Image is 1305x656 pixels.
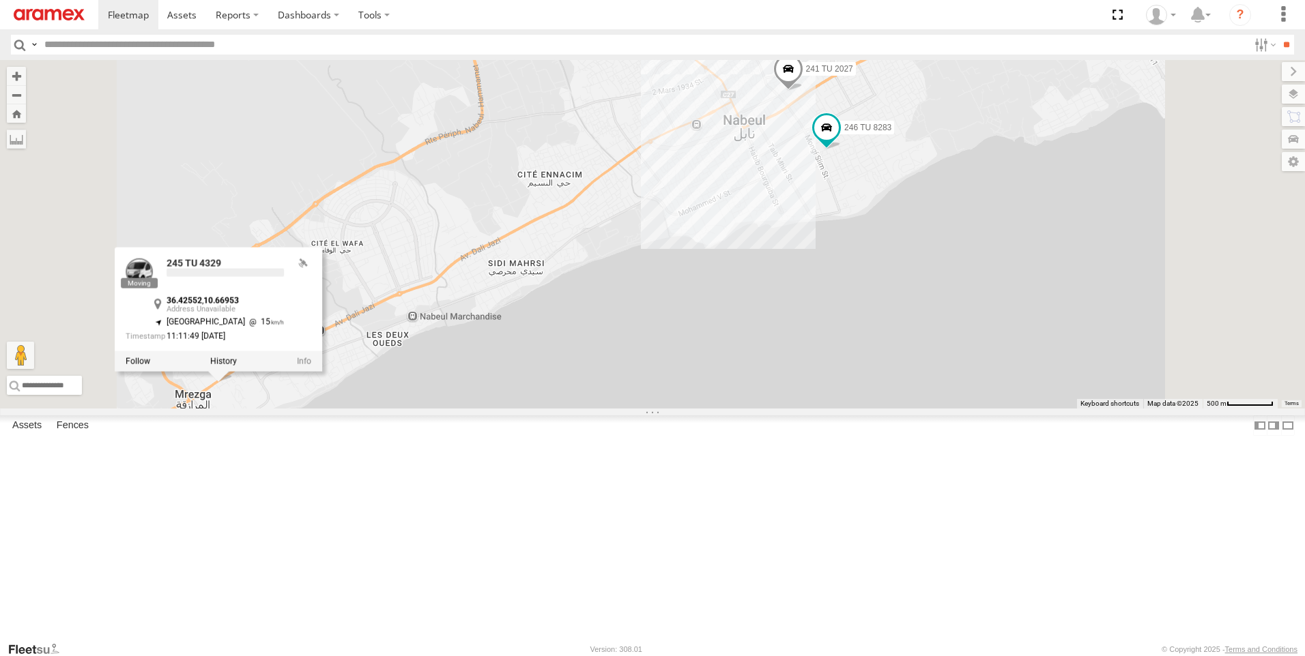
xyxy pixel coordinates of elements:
a: Terms and Conditions [1225,645,1297,653]
span: Map data ©2025 [1147,400,1199,407]
button: Zoom in [7,67,26,85]
div: Zied Bensalem [1141,5,1181,25]
div: Last Event GSM Signal Strength [295,287,311,298]
button: Zoom out [7,85,26,104]
div: Valid GPS Fix [295,258,311,269]
label: Hide Summary Table [1281,415,1295,435]
span: [GEOGRAPHIC_DATA] [167,316,245,326]
span: 500 m [1207,400,1227,407]
strong: 36.42552 [167,295,202,305]
i: ? [1229,4,1251,26]
label: View Asset History [210,356,237,366]
div: Version: 308.01 [590,645,642,653]
a: Visit our Website [8,642,70,656]
a: View Asset Details [126,258,153,285]
label: Dock Summary Table to the Right [1267,415,1280,435]
label: Dock Summary Table to the Left [1253,415,1267,435]
label: Search Filter Options [1249,35,1278,55]
label: Realtime tracking of Asset [126,356,150,366]
div: © Copyright 2025 - [1162,645,1297,653]
div: , [167,296,284,313]
label: Measure [7,130,26,149]
label: Assets [5,416,48,435]
span: 15 [245,316,284,326]
strong: 10.66953 [203,295,239,305]
button: Map Scale: 500 m per 65 pixels [1203,399,1278,408]
div: Date/time of location update [126,331,284,342]
button: Keyboard shortcuts [1080,399,1139,408]
label: Search Query [29,35,40,55]
button: Drag Pegman onto the map to open Street View [7,342,34,369]
label: Fences [50,416,96,435]
span: 246 TU 8283 [844,123,891,132]
div: No battery health information received from this device. [295,273,311,284]
a: Terms (opens in new tab) [1285,401,1299,406]
label: Map Settings [1282,152,1305,171]
span: 241 TU 2027 [806,63,853,73]
img: aramex-logo.svg [14,9,85,20]
button: Zoom Home [7,104,26,123]
a: 245 TU 4329 [167,257,221,268]
a: View Asset Details [297,356,311,366]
